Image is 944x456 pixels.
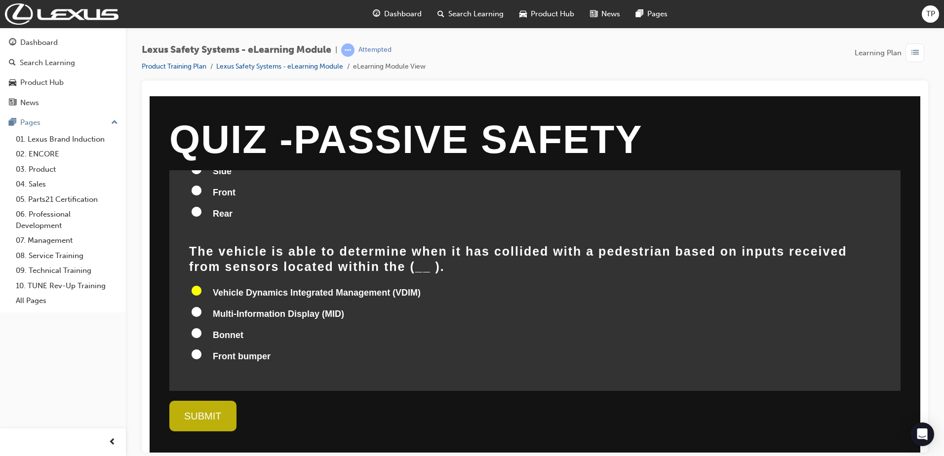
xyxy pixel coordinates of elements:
[926,8,935,20] span: TP
[373,8,380,20] span: guage-icon
[365,4,430,24] a: guage-iconDashboard
[42,89,52,99] input: Front
[20,304,87,335] div: SUBMIT
[511,4,582,24] a: car-iconProduct Hub
[855,43,928,62] button: Learning Plan
[9,118,16,127] span: pages-icon
[590,8,597,20] span: news-icon
[12,177,122,192] a: 04. Sales
[42,232,52,242] input: Bonnet
[9,78,16,87] span: car-icon
[12,207,122,233] a: 06. Professional Development
[4,94,122,112] a: News
[341,43,354,57] span: learningRecordVerb_ATTEMPT-icon
[384,8,422,20] span: Dashboard
[42,253,52,263] input: Front bumper
[39,148,731,179] h2: The vehicle is able to determine when it has collided with a pedestrian based on inputs received ...
[12,293,122,308] a: All Pages
[63,113,83,122] span: Rear
[20,37,58,48] div: Dashboard
[12,192,122,207] a: 05. Parts21 Certification
[4,54,122,72] a: Search Learning
[922,5,939,23] button: TP
[628,4,675,24] a: pages-iconPages
[9,38,16,47] span: guage-icon
[12,278,122,294] a: 10. TUNE Rev-Up Training
[335,44,337,56] span: |
[20,97,39,109] div: News
[111,116,118,129] span: up-icon
[9,59,16,68] span: search-icon
[4,34,122,52] a: Dashboard
[437,8,444,20] span: search-icon
[20,117,40,128] div: Pages
[63,91,86,101] span: Front
[63,234,94,244] span: Bonnet
[430,4,511,24] a: search-iconSearch Learning
[4,74,122,92] a: Product Hub
[63,255,121,265] span: Front bumper
[63,191,271,201] span: Vehicle Dynamics Integrated Management (VDIM)
[9,99,16,108] span: news-icon
[20,21,144,65] span: Quiz -
[910,422,934,446] div: Open Intercom Messenger
[12,248,122,264] a: 08. Service Training
[12,233,122,248] a: 07. Management
[42,190,52,199] input: Vehicle Dynamics Integrated Management (VDIM)
[142,62,206,71] a: Product Training Plan
[4,114,122,132] button: Pages
[20,77,64,88] div: Product Hub
[12,263,122,278] a: 09. Technical Training
[12,162,122,177] a: 03. Product
[5,3,118,25] img: Trak
[144,21,493,65] span: Passive Safety
[12,147,122,162] a: 02. ENCORE
[216,62,343,71] a: Lexus Safety Systems - eLearning Module
[448,8,504,20] span: Search Learning
[647,8,668,20] span: Pages
[636,8,643,20] span: pages-icon
[353,61,426,73] li: eLearning Module View
[42,211,52,221] input: Multi-Information Display (MID)
[582,4,628,24] a: news-iconNews
[12,132,122,147] a: 01. Lexus Brand Induction
[20,57,75,69] div: Search Learning
[4,32,122,114] button: DashboardSearch LearningProduct HubNews
[63,213,195,223] span: Multi-Information Display (MID)
[109,436,116,449] span: prev-icon
[142,44,331,56] span: Lexus Safety Systems - eLearning Module
[519,8,527,20] span: car-icon
[911,47,919,59] span: list-icon
[531,8,574,20] span: Product Hub
[855,47,902,59] span: Learning Plan
[601,8,620,20] span: News
[63,70,82,80] span: Side
[42,111,52,120] input: Rear
[358,45,392,55] div: Attempted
